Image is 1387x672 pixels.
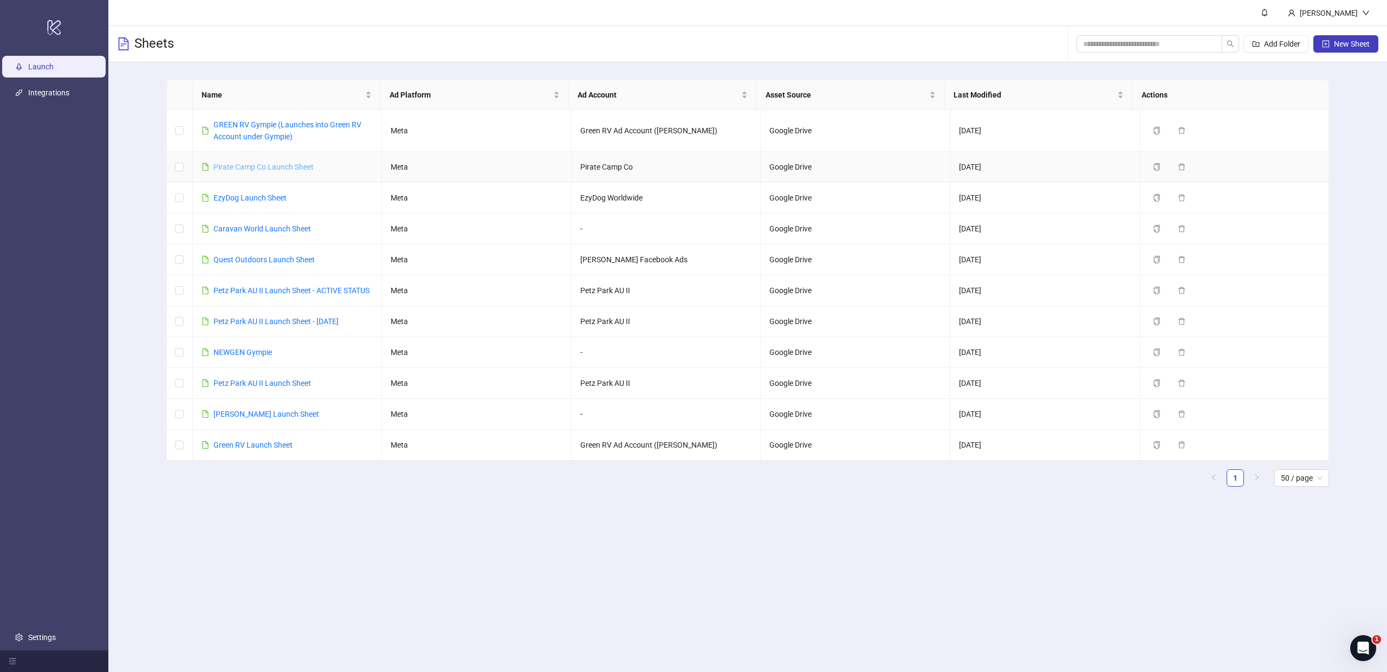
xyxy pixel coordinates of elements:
[1205,469,1222,487] button: left
[1178,194,1185,202] span: delete
[1254,474,1260,481] span: right
[390,89,551,101] span: Ad Platform
[1178,256,1185,263] span: delete
[950,214,1140,244] td: [DATE]
[382,183,572,214] td: Meta
[213,441,293,449] a: Green RV Launch Sheet
[382,110,572,152] td: Meta
[381,80,569,110] th: Ad Platform
[761,430,950,461] td: Google Drive
[382,337,572,368] td: Meta
[569,80,757,110] th: Ad Account
[202,348,209,356] span: file
[950,152,1140,183] td: [DATE]
[761,110,950,152] td: Google Drive
[1210,474,1217,481] span: left
[1243,35,1309,53] button: Add Folder
[1227,470,1243,486] a: 1
[572,306,761,337] td: Petz Park AU II
[1274,469,1329,487] div: Page Size
[213,224,311,233] a: Caravan World Launch Sheet
[1153,127,1161,134] span: copy
[1227,469,1244,487] li: 1
[761,399,950,430] td: Google Drive
[202,256,209,263] span: file
[572,244,761,275] td: [PERSON_NAME] Facebook Ads
[213,163,314,171] a: Pirate Camp Co Launch Sheet
[1288,9,1295,17] span: user
[1153,410,1161,418] span: copy
[1227,40,1234,48] span: search
[213,193,287,202] a: EzyDog Launch Sheet
[1178,348,1185,356] span: delete
[202,318,209,325] span: file
[213,286,370,295] a: Petz Park AU II Launch Sheet - ACTIVE STATUS
[1281,470,1323,486] span: 50 / page
[382,430,572,461] td: Meta
[1350,635,1376,661] iframe: Intercom live chat
[950,275,1140,306] td: [DATE]
[1252,40,1260,48] span: folder-add
[950,337,1140,368] td: [DATE]
[572,275,761,306] td: Petz Park AU II
[761,244,950,275] td: Google Drive
[1362,9,1370,17] span: down
[761,368,950,399] td: Google Drive
[761,152,950,183] td: Google Drive
[1178,287,1185,294] span: delete
[950,399,1140,430] td: [DATE]
[572,110,761,152] td: Green RV Ad Account ([PERSON_NAME])
[954,89,1115,101] span: Last Modified
[213,348,272,357] a: NEWGEN Gympie
[1153,379,1161,387] span: copy
[202,225,209,232] span: file
[382,275,572,306] td: Meta
[382,214,572,244] td: Meta
[1178,225,1185,232] span: delete
[117,37,130,50] span: file-text
[213,120,361,141] a: GREEN RV Gympie (Launches into Green RV Account under Gympie)
[950,183,1140,214] td: [DATE]
[202,194,209,202] span: file
[382,152,572,183] td: Meta
[950,244,1140,275] td: [DATE]
[950,110,1140,152] td: [DATE]
[382,244,572,275] td: Meta
[1153,318,1161,325] span: copy
[950,368,1140,399] td: [DATE]
[572,337,761,368] td: -
[28,633,56,642] a: Settings
[28,63,54,72] a: Launch
[1295,7,1362,19] div: [PERSON_NAME]
[1153,441,1161,449] span: copy
[1153,348,1161,356] span: copy
[1248,469,1266,487] button: right
[1133,80,1321,110] th: Actions
[761,306,950,337] td: Google Drive
[950,306,1140,337] td: [DATE]
[766,89,927,101] span: Asset Source
[382,368,572,399] td: Meta
[1178,441,1185,449] span: delete
[1153,163,1161,171] span: copy
[1264,40,1300,48] span: Add Folder
[202,163,209,171] span: file
[572,152,761,183] td: Pirate Camp Co
[578,89,739,101] span: Ad Account
[757,80,945,110] th: Asset Source
[202,89,363,101] span: Name
[1334,40,1370,48] span: New Sheet
[761,183,950,214] td: Google Drive
[1205,469,1222,487] li: Previous Page
[213,410,319,418] a: [PERSON_NAME] Launch Sheet
[945,80,1133,110] th: Last Modified
[572,214,761,244] td: -
[134,35,174,53] h3: Sheets
[1178,127,1185,134] span: delete
[1313,35,1378,53] button: New Sheet
[1153,256,1161,263] span: copy
[1178,410,1185,418] span: delete
[1153,287,1161,294] span: copy
[382,306,572,337] td: Meta
[572,183,761,214] td: EzyDog Worldwide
